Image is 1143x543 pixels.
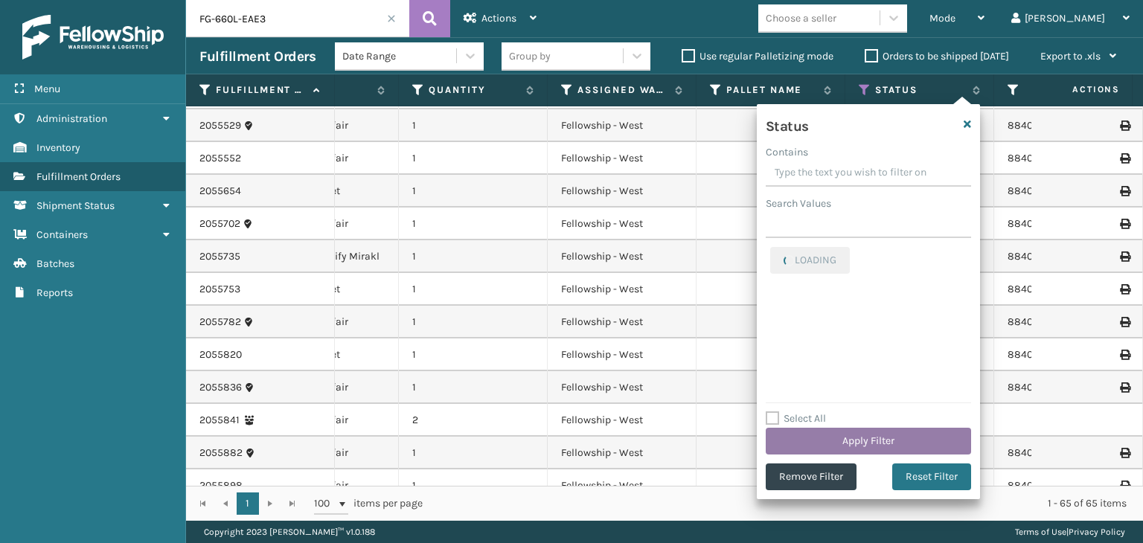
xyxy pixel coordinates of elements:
[399,437,548,469] td: 1
[199,282,240,297] a: 2055753
[1008,119,1076,132] a: 884018547351
[726,83,816,97] label: Pallet Name
[36,286,73,299] span: Reports
[548,404,697,437] td: Fellowship - West
[548,437,697,469] td: Fellowship - West
[1120,251,1129,262] i: Print Label
[481,12,516,25] span: Actions
[1120,481,1129,491] i: Print Label
[399,469,548,502] td: 1
[1008,479,1080,492] a: 884020688012
[1069,527,1125,537] a: Privacy Policy
[875,83,965,97] label: Status
[766,463,857,490] button: Remove Filter
[1025,77,1129,102] span: Actions
[444,496,1127,511] div: 1 - 65 of 65 items
[22,15,164,60] img: logo
[1120,153,1129,164] i: Print Label
[682,50,833,62] label: Use regular Palletizing mode
[1008,283,1078,295] a: 884019924792
[548,208,697,240] td: Fellowship - West
[199,216,240,231] a: 2055702
[36,141,80,154] span: Inventory
[766,160,971,187] input: Type the text you wish to filter on
[199,48,316,65] h3: Fulfillment Orders
[1008,217,1078,230] a: 884019640025
[1120,382,1129,393] i: Print Label
[548,175,697,208] td: Fellowship - West
[1120,186,1129,196] i: Print Label
[766,10,836,26] div: Choose a seller
[1008,446,1080,459] a: 884020560602
[509,48,551,64] div: Group by
[1008,184,1078,197] a: 884019286747
[1015,527,1066,537] a: Terms of Use
[1120,317,1129,327] i: Print Label
[399,404,548,437] td: 2
[199,249,240,264] a: 2055735
[399,371,548,404] td: 1
[929,12,955,25] span: Mode
[237,492,259,515] a: 1
[199,118,241,133] a: 2055529
[1008,348,1077,361] a: 884020194128
[36,112,107,125] span: Administration
[1008,381,1080,393] a: 884020279256
[199,446,243,460] a: 2055882
[399,338,548,371] td: 1
[766,412,826,425] label: Select All
[766,113,809,135] h4: Status
[399,306,548,338] td: 1
[36,257,74,270] span: Batches
[548,469,697,502] td: Fellowship - West
[314,496,336,511] span: 100
[199,184,241,199] a: 2055654
[216,83,306,97] label: Fulfillment Order Id
[766,144,808,160] label: Contains
[342,48,458,64] div: Date Range
[36,199,115,212] span: Shipment Status
[766,196,831,211] label: Search Values
[36,228,88,241] span: Containers
[36,170,121,183] span: Fulfillment Orders
[1120,284,1129,295] i: Print Label
[314,492,423,515] span: items per page
[399,273,548,306] td: 1
[1120,350,1129,360] i: Print Label
[1015,521,1125,543] div: |
[548,371,697,404] td: Fellowship - West
[199,315,241,330] a: 2055782
[548,109,697,142] td: Fellowship - West
[577,83,667,97] label: Assigned Warehouse
[1040,50,1101,62] span: Export to .xls
[399,175,548,208] td: 1
[399,109,548,142] td: 1
[766,428,971,454] button: Apply Filter
[199,151,241,166] a: 2055552
[199,478,243,493] a: 2055898
[1120,219,1129,229] i: Print Label
[1008,152,1077,164] a: 884018727079
[199,413,240,428] a: 2055841
[865,50,1009,62] label: Orders to be shipped [DATE]
[399,142,548,175] td: 1
[1120,448,1129,458] i: Print Label
[1008,315,1076,328] a: 884020053191
[892,463,971,490] button: Reset Filter
[548,306,697,338] td: Fellowship - West
[548,240,697,273] td: Fellowship - West
[399,208,548,240] td: 1
[1008,250,1078,263] a: 884019805257
[204,521,375,543] p: Copyright 2023 [PERSON_NAME]™ v 1.0.188
[199,380,242,395] a: 2055836
[34,83,60,95] span: Menu
[1120,121,1129,131] i: Print Label
[399,240,548,273] td: 1
[199,347,242,362] a: 2055820
[770,247,850,274] button: LOADING
[429,83,519,97] label: Quantity
[548,142,697,175] td: Fellowship - West
[548,338,697,371] td: Fellowship - West
[548,273,697,306] td: Fellowship - West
